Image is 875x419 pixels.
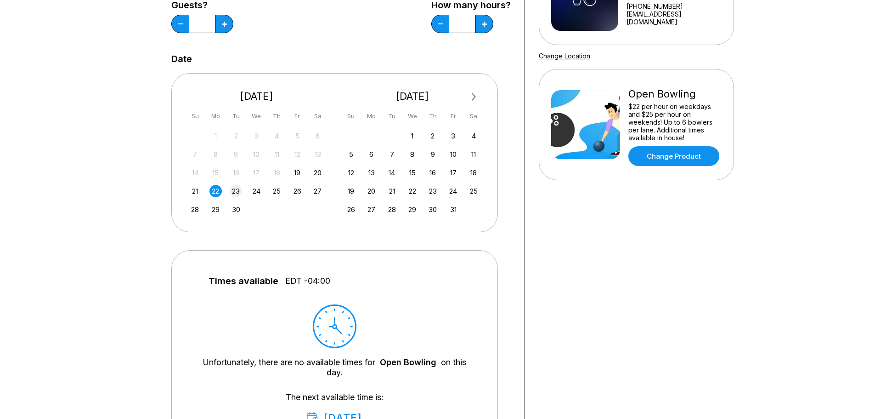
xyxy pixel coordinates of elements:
[628,88,722,100] div: Open Bowling
[311,185,324,197] div: Choose Saturday, September 27th, 2025
[311,110,324,122] div: Sa
[171,54,192,64] label: Date
[341,90,484,103] div: [DATE]
[628,103,722,142] div: $22 per hour on weekdays and $25 per hour on weekends! Up to 6 bowlers per lane. Additional times...
[186,90,328,103] div: [DATE]
[291,166,304,179] div: Choose Friday, September 19th, 2025
[285,276,330,286] span: EDT -04:00
[230,166,242,179] div: Not available Tuesday, September 16th, 2025
[291,185,304,197] div: Choose Friday, September 26th, 2025
[189,110,201,122] div: Su
[406,203,418,216] div: Choose Wednesday, October 29th, 2025
[627,10,730,26] a: [EMAIL_ADDRESS][DOMAIN_NAME]
[345,185,357,197] div: Choose Sunday, October 19th, 2025
[628,146,719,166] a: Change Product
[427,110,439,122] div: Th
[209,276,278,286] span: Times available
[209,130,222,142] div: Not available Monday, September 1st, 2025
[271,166,283,179] div: Not available Thursday, September 18th, 2025
[365,110,378,122] div: Mo
[230,130,242,142] div: Not available Tuesday, September 2nd, 2025
[447,148,459,161] div: Choose Friday, October 10th, 2025
[427,185,439,197] div: Choose Thursday, October 23rd, 2025
[468,148,480,161] div: Choose Saturday, October 11th, 2025
[447,185,459,197] div: Choose Friday, October 24th, 2025
[291,130,304,142] div: Not available Friday, September 5th, 2025
[447,110,459,122] div: Fr
[380,357,436,367] a: Open Bowling
[386,110,398,122] div: Tu
[188,129,326,216] div: month 2025-09
[209,185,222,197] div: Choose Monday, September 22nd, 2025
[209,203,222,216] div: Choose Monday, September 29th, 2025
[271,110,283,122] div: Th
[551,90,620,159] img: Open Bowling
[468,166,480,179] div: Choose Saturday, October 18th, 2025
[250,148,263,161] div: Not available Wednesday, September 10th, 2025
[271,185,283,197] div: Choose Thursday, September 25th, 2025
[250,185,263,197] div: Choose Wednesday, September 24th, 2025
[344,129,481,216] div: month 2025-10
[427,130,439,142] div: Choose Thursday, October 2nd, 2025
[250,130,263,142] div: Not available Wednesday, September 3rd, 2025
[271,148,283,161] div: Not available Thursday, September 11th, 2025
[539,52,590,60] a: Change Location
[199,357,470,378] div: Unfortunately, there are no available times for on this day.
[345,148,357,161] div: Choose Sunday, October 5th, 2025
[447,166,459,179] div: Choose Friday, October 17th, 2025
[365,166,378,179] div: Choose Monday, October 13th, 2025
[386,203,398,216] div: Choose Tuesday, October 28th, 2025
[345,166,357,179] div: Choose Sunday, October 12th, 2025
[291,110,304,122] div: Fr
[386,166,398,179] div: Choose Tuesday, October 14th, 2025
[447,203,459,216] div: Choose Friday, October 31st, 2025
[230,185,242,197] div: Choose Tuesday, September 23rd, 2025
[406,130,418,142] div: Choose Wednesday, October 1st, 2025
[189,148,201,161] div: Not available Sunday, September 7th, 2025
[467,90,481,104] button: Next Month
[386,185,398,197] div: Choose Tuesday, October 21st, 2025
[406,110,418,122] div: We
[447,130,459,142] div: Choose Friday, October 3rd, 2025
[468,110,480,122] div: Sa
[386,148,398,161] div: Choose Tuesday, October 7th, 2025
[209,166,222,179] div: Not available Monday, September 15th, 2025
[189,203,201,216] div: Choose Sunday, September 28th, 2025
[627,2,730,10] div: [PHONE_NUMBER]
[427,203,439,216] div: Choose Thursday, October 30th, 2025
[250,166,263,179] div: Not available Wednesday, September 17th, 2025
[209,148,222,161] div: Not available Monday, September 8th, 2025
[189,166,201,179] div: Not available Sunday, September 14th, 2025
[250,110,263,122] div: We
[311,130,324,142] div: Not available Saturday, September 6th, 2025
[406,148,418,161] div: Choose Wednesday, October 8th, 2025
[311,148,324,161] div: Not available Saturday, September 13th, 2025
[209,110,222,122] div: Mo
[230,203,242,216] div: Choose Tuesday, September 30th, 2025
[189,185,201,197] div: Choose Sunday, September 21st, 2025
[406,166,418,179] div: Choose Wednesday, October 15th, 2025
[468,130,480,142] div: Choose Saturday, October 4th, 2025
[271,130,283,142] div: Not available Thursday, September 4th, 2025
[427,148,439,161] div: Choose Thursday, October 9th, 2025
[230,148,242,161] div: Not available Tuesday, September 9th, 2025
[365,203,378,216] div: Choose Monday, October 27th, 2025
[427,166,439,179] div: Choose Thursday, October 16th, 2025
[291,148,304,161] div: Not available Friday, September 12th, 2025
[311,166,324,179] div: Choose Saturday, September 20th, 2025
[230,110,242,122] div: Tu
[468,185,480,197] div: Choose Saturday, October 25th, 2025
[345,110,357,122] div: Su
[365,185,378,197] div: Choose Monday, October 20th, 2025
[345,203,357,216] div: Choose Sunday, October 26th, 2025
[365,148,378,161] div: Choose Monday, October 6th, 2025
[406,185,418,197] div: Choose Wednesday, October 22nd, 2025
